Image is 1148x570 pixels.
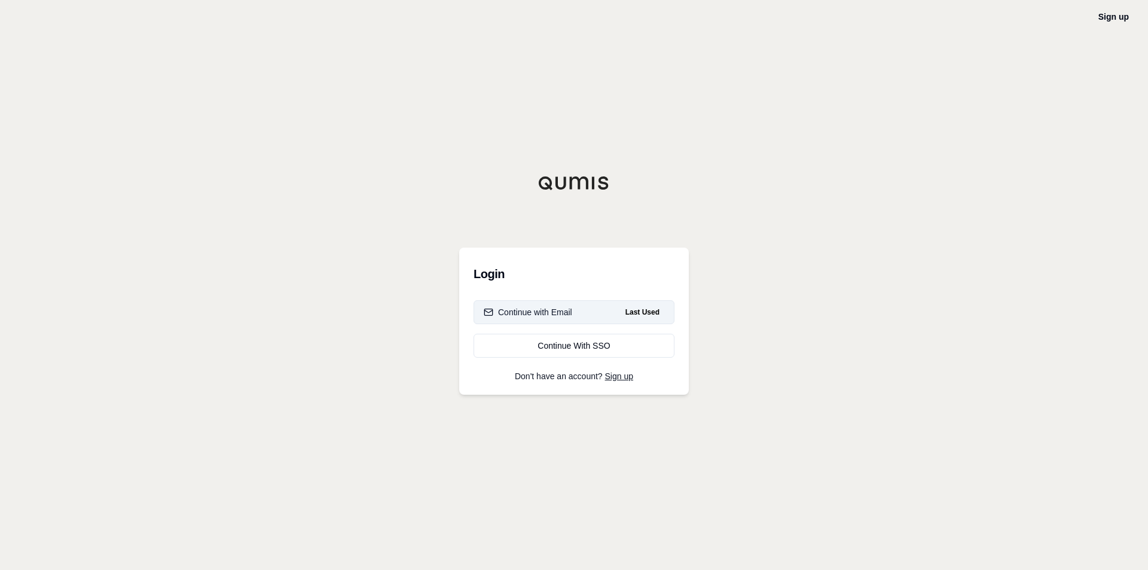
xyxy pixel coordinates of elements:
[605,371,633,381] a: Sign up
[474,262,674,286] h3: Login
[474,334,674,358] a: Continue With SSO
[474,300,674,324] button: Continue with EmailLast Used
[484,340,664,352] div: Continue With SSO
[1098,12,1129,22] a: Sign up
[484,306,572,318] div: Continue with Email
[474,372,674,380] p: Don't have an account?
[538,176,610,190] img: Qumis
[621,305,664,319] span: Last Used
